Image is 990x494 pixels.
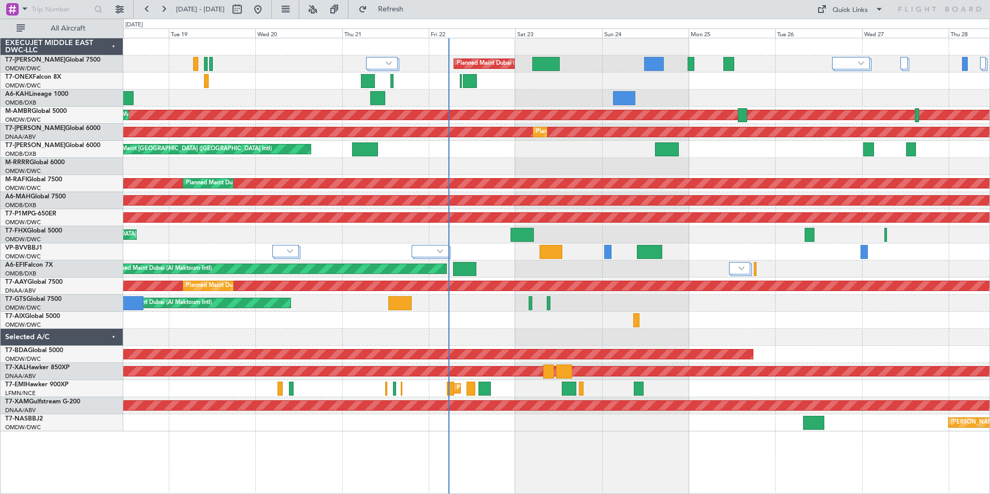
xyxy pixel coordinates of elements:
button: Quick Links [812,1,889,18]
a: OMDW/DWC [5,253,41,260]
div: Quick Links [833,5,868,16]
a: VP-BVVBBJ1 [5,245,42,251]
a: T7-AIXGlobal 5000 [5,313,60,319]
div: Fri 22 [429,28,515,38]
a: T7-ONEXFalcon 8X [5,74,61,80]
a: OMDW/DWC [5,304,41,312]
a: OMDB/DXB [5,201,36,209]
div: Planned Maint Dubai (Al Maktoum Intl) [186,176,288,191]
img: arrow-gray.svg [386,61,392,65]
span: T7-P1MP [5,211,31,217]
a: T7-[PERSON_NAME]Global 6000 [5,125,100,132]
span: A6-MAH [5,194,31,200]
a: OMDW/DWC [5,236,41,243]
a: M-AMBRGlobal 5000 [5,108,67,114]
div: Planned Maint Dubai (Al Maktoum Intl) [110,295,212,311]
a: OMDW/DWC [5,65,41,72]
img: arrow-gray.svg [287,249,293,253]
a: LFMN/NCE [5,389,36,397]
span: M-AMBR [5,108,32,114]
span: T7-XAM [5,399,29,405]
a: T7-AAYGlobal 7500 [5,279,63,285]
a: OMDB/DXB [5,150,36,158]
span: VP-BVV [5,245,27,251]
span: T7-[PERSON_NAME] [5,125,65,132]
a: T7-GTSGlobal 7500 [5,296,62,302]
span: T7-FHX [5,228,27,234]
span: [DATE] - [DATE] [176,5,225,14]
a: T7-EMIHawker 900XP [5,382,68,388]
a: OMDB/DXB [5,99,36,107]
span: A6-EFI [5,262,24,268]
span: All Aircraft [27,25,109,32]
a: A6-KAHLineage 1000 [5,91,68,97]
img: arrow-gray.svg [437,249,443,253]
a: OMDB/DXB [5,270,36,278]
a: A6-EFIFalcon 7X [5,262,53,268]
a: M-RAFIGlobal 7500 [5,177,62,183]
div: Wed 20 [255,28,342,38]
a: DNAA/ABV [5,406,36,414]
a: M-RRRRGlobal 6000 [5,159,65,166]
button: All Aircraft [11,20,112,37]
span: T7-GTS [5,296,26,302]
a: DNAA/ABV [5,133,36,141]
img: arrow-gray.svg [858,61,864,65]
span: M-RRRR [5,159,30,166]
input: Trip Number [32,2,91,17]
div: Mon 25 [689,28,775,38]
div: [DATE] [125,21,143,30]
span: T7-[PERSON_NAME] [5,142,65,149]
a: T7-FHXGlobal 5000 [5,228,62,234]
div: Thu 21 [342,28,429,38]
div: Planned Maint [PERSON_NAME] [457,381,543,396]
div: Tue 19 [169,28,255,38]
a: OMDW/DWC [5,321,41,329]
a: OMDW/DWC [5,184,41,192]
div: Wed 27 [862,28,949,38]
span: A6-KAH [5,91,29,97]
a: T7-P1MPG-650ER [5,211,56,217]
span: T7-[PERSON_NAME] [5,57,65,63]
a: A6-MAHGlobal 7500 [5,194,66,200]
span: T7-AAY [5,279,27,285]
a: T7-XAMGulfstream G-200 [5,399,80,405]
span: T7-AIX [5,313,25,319]
a: OMDW/DWC [5,167,41,175]
a: T7-XALHawker 850XP [5,365,69,371]
a: OMDW/DWC [5,82,41,90]
div: Tue 26 [775,28,862,38]
a: DNAA/ABV [5,287,36,295]
a: OMDW/DWC [5,219,41,226]
span: Refresh [369,6,413,13]
button: Refresh [354,1,416,18]
div: Planned Maint Dubai (Al Maktoum Intl) [110,261,212,277]
div: Planned Maint Dubai (Al Maktoum Intl) [186,278,288,294]
div: Sat 23 [515,28,602,38]
span: T7-EMI [5,382,25,388]
a: T7-NASBBJ2 [5,416,43,422]
a: DNAA/ABV [5,372,36,380]
div: Planned Maint Dubai (Al Maktoum Intl) [457,56,559,71]
span: T7-ONEX [5,74,33,80]
a: OMDW/DWC [5,116,41,124]
span: T7-BDA [5,347,28,354]
span: M-RAFI [5,177,27,183]
img: arrow-gray.svg [738,266,745,270]
div: Planned Maint [GEOGRAPHIC_DATA] ([GEOGRAPHIC_DATA] Intl) [99,141,272,157]
a: OMDW/DWC [5,424,41,431]
a: T7-[PERSON_NAME]Global 6000 [5,142,100,149]
div: Sun 24 [602,28,689,38]
div: Mon 18 [82,28,168,38]
a: OMDW/DWC [5,355,41,363]
a: T7-BDAGlobal 5000 [5,347,63,354]
span: T7-XAL [5,365,26,371]
a: T7-[PERSON_NAME]Global 7500 [5,57,100,63]
div: Planned Maint Dubai (Al Maktoum Intl) [536,124,638,140]
span: T7-NAS [5,416,28,422]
